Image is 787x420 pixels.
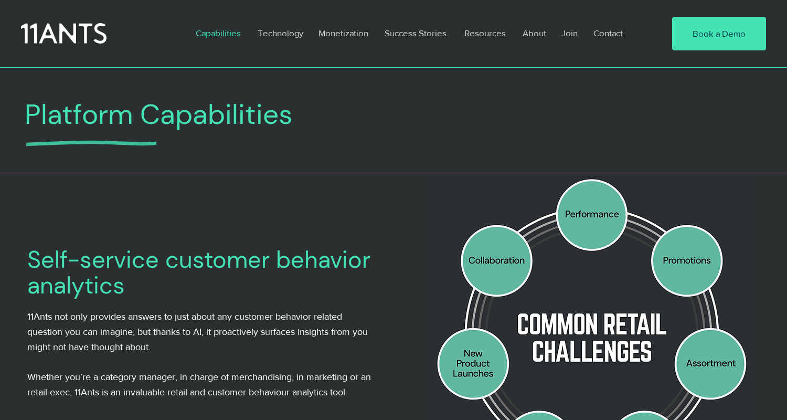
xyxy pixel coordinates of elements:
p: Contact [588,21,628,45]
a: About [515,21,554,45]
p: Capabilities [190,21,246,45]
p: Monetization [313,21,374,45]
p: Join [556,21,583,45]
span: Book a Demo [693,27,746,40]
span: Self-service customer behavior analytics [27,244,370,301]
a: Capabilities [188,21,250,45]
a: Book a Demo [672,17,766,50]
nav: Site [188,21,640,45]
span: Whether you’re a category manager, in charge of merchandising, in marketing or an retail exec, 11... [27,372,371,397]
a: Success Stories [377,21,456,45]
p: Resources [459,21,511,45]
a: Contact [586,21,632,45]
p: Technology [252,21,309,45]
a: Join [554,21,586,45]
p: Success Stories [379,21,452,45]
span: 11Ants not only provides answers to just about any customer behavior related question you can ima... [27,311,368,352]
p: About [517,21,551,45]
a: Monetization [311,21,377,45]
a: Resources [456,21,515,45]
a: Technology [250,21,311,45]
span: Platform Capabilities [25,96,293,132]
